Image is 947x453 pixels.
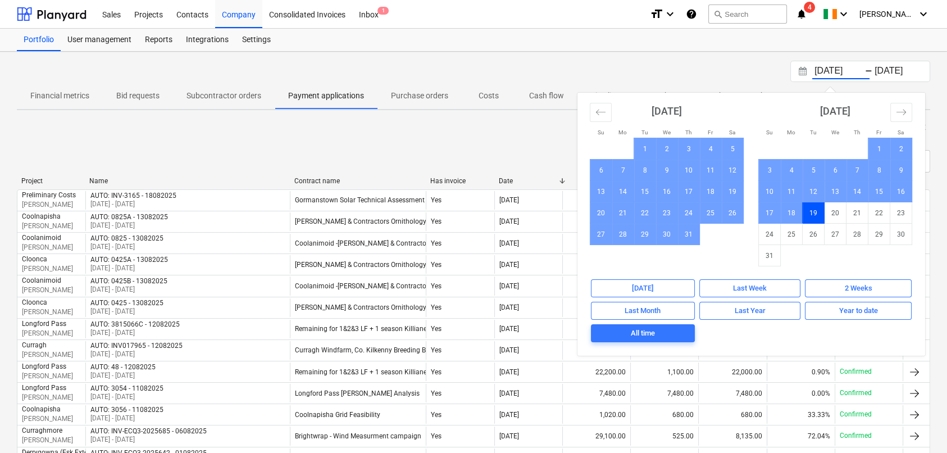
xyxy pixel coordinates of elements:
td: Choose Thursday, August 21, 2025 as your check-in date. It's available. [846,202,868,224]
div: Yes [426,427,494,445]
p: [PERSON_NAME] [22,264,73,274]
p: Timeline [591,90,620,102]
div: AUTO: 0425 - 13082025 [90,299,163,307]
div: 29,100.00 [562,427,630,445]
p: [DATE] - [DATE] [90,371,156,380]
div: AUTO: 3056 - 11082025 [90,406,163,414]
p: [DATE] - [DATE] [90,285,167,295]
div: Curragh Windfarm, Co. Kilkenny Breeding Bird Surveys 2025 [295,346,476,354]
div: 8,135.00 [698,427,766,445]
p: Payment applications [288,90,364,102]
div: Coolanimoid -[PERSON_NAME] & Contractors-Ornithology Remaining Balance of summarized Season 1,2,3 [295,282,617,290]
td: Choose Wednesday, August 6, 2025 as your check-in date. It's available. [825,160,846,181]
div: AUTO: INV017965 - 12082025 [90,342,183,350]
button: Interact with the calendar and add the check-in date for your trip. [793,65,812,78]
div: AUTO: 0825 - 13082025 [90,234,163,242]
div: User management [61,29,138,51]
td: Choose Sunday, August 3, 2025 as your check-in date. It's available. [759,160,781,181]
i: keyboard_arrow_down [663,7,677,21]
p: [DATE] - [DATE] [90,307,163,316]
td: Choose Tuesday, July 15, 2025 as your check-in date. It's available. [634,181,656,202]
small: Mo [618,129,627,135]
td: Choose Monday, August 4, 2025 as your check-in date. It's available. [781,160,803,181]
p: [PERSON_NAME] [22,329,73,338]
i: notifications [796,7,807,21]
div: Last Month [625,305,661,318]
div: [DATE] [499,196,519,204]
div: Name [89,177,285,185]
i: Knowledge base [686,7,697,21]
td: Choose Sunday, July 13, 2025 as your check-in date. It's available. [590,181,612,202]
div: Curragh [22,341,73,349]
div: Cloonca [22,255,73,263]
small: Fr [876,129,881,135]
div: AUTO: INV-3165 - 18082025 [90,192,176,200]
td: Choose Monday, July 28, 2025 as your check-in date. It's available. [612,224,634,245]
div: All time [631,327,655,340]
a: Portfolio [17,29,61,51]
td: Choose Wednesday, July 23, 2025 as your check-in date. It's available. [656,202,678,224]
div: Yes [426,384,494,402]
p: [DATE] - [DATE] [90,200,176,209]
span: 1 [377,7,389,15]
td: Choose Friday, July 25, 2025 as your check-in date. It's available. [700,202,722,224]
div: AUTO: 48 - 12082025 [90,363,156,371]
td: Choose Monday, August 18, 2025 as your check-in date. It's available. [781,202,803,224]
td: Choose Friday, August 22, 2025 as your check-in date. It's available. [868,202,890,224]
small: Sa [729,129,735,135]
td: Choose Thursday, August 28, 2025 as your check-in date. It's available. [846,224,868,245]
p: [PERSON_NAME] [22,221,73,231]
td: Choose Friday, July 18, 2025 as your check-in date. It's available. [700,181,722,202]
td: Choose Wednesday, August 20, 2025 as your check-in date. It's available. [825,202,846,224]
input: Start Date [812,64,869,79]
div: Brightwrap - Wind Measurment campaign [295,432,421,440]
td: Choose Thursday, July 31, 2025 as your check-in date. It's available. [678,224,700,245]
iframe: Chat Widget [891,399,947,453]
p: Confirmed [840,367,872,377]
td: Choose Wednesday, July 2, 2025 as your check-in date. It's available. [656,138,678,160]
div: Coolnapisha [22,405,73,413]
td: Choose Sunday, July 20, 2025 as your check-in date. It's available. [590,202,612,224]
p: [PERSON_NAME] [22,307,73,317]
span: 72.04% [808,432,830,440]
td: Choose Wednesday, July 30, 2025 as your check-in date. It's available. [656,224,678,245]
button: 2 Weeks [805,279,912,297]
div: 2 Weeks [845,282,872,295]
td: Choose Monday, July 21, 2025 as your check-in date. It's available. [612,202,634,224]
td: Choose Friday, July 11, 2025 as your check-in date. It's available. [700,160,722,181]
div: 20,500.00 [562,277,630,295]
small: Mo [787,129,795,135]
p: [PERSON_NAME] [22,286,73,295]
div: [DATE] [499,346,519,354]
i: keyboard_arrow_down [917,7,930,21]
a: Integrations [179,29,235,51]
td: Choose Monday, August 11, 2025 as your check-in date. It's available. [781,181,803,202]
div: [DATE] [499,239,519,247]
td: Choose Monday, July 14, 2025 as your check-in date. It's available. [612,181,634,202]
td: Choose Thursday, July 3, 2025 as your check-in date. It's available. [678,138,700,160]
button: Move forward to switch to the next month. [890,103,912,122]
div: [DATE] [499,389,519,397]
p: [DATE] - [DATE] [90,264,168,273]
span: 0.00% [812,389,830,397]
div: - [865,68,872,75]
div: Last Week [733,282,767,295]
input: End Date [872,64,930,79]
small: Su [766,129,773,135]
div: 525.00 [630,427,698,445]
p: Purchase orders [391,90,448,102]
div: Remaining for 1&2&3 LF + 1 season Killiane [295,368,427,376]
p: Financial metrics [30,90,89,102]
p: [PERSON_NAME] [22,243,73,252]
div: Calendar [577,93,925,356]
div: Coolnapisha Grid Feasibility [295,411,380,419]
div: AUTO: 0425B - 13082025 [90,277,167,285]
p: Cash flow [529,90,564,102]
div: 680.00 [698,405,766,424]
small: Tu [641,129,648,135]
td: Choose Monday, July 7, 2025 as your check-in date. It's available. [612,160,634,181]
td: Choose Thursday, August 7, 2025 as your check-in date. It's available. [846,160,868,181]
div: [DATE] [499,368,519,376]
span: search [713,10,722,19]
